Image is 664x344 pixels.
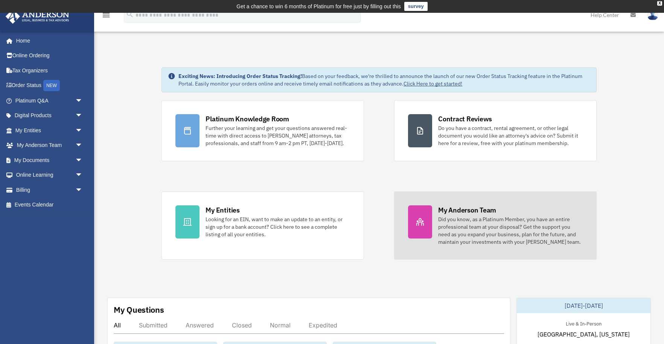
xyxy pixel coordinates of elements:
a: My Entities Looking for an EIN, want to make an update to an entity, or sign up for a bank accoun... [161,191,364,260]
span: [GEOGRAPHIC_DATA], [US_STATE] [538,330,630,339]
div: close [657,1,662,6]
a: Digital Productsarrow_drop_down [5,108,94,123]
div: Based on your feedback, we're thrilled to announce the launch of our new Order Status Tracking fe... [178,72,590,87]
div: My Anderson Team [438,205,496,215]
div: Submitted [139,321,168,329]
a: Click Here to get started! [404,80,462,87]
span: arrow_drop_down [75,138,90,153]
div: Answered [186,321,214,329]
span: arrow_drop_down [75,123,90,138]
div: Closed [232,321,252,329]
a: Tax Organizers [5,63,94,78]
span: arrow_drop_down [75,153,90,168]
a: survey [404,2,428,11]
div: All [114,321,121,329]
a: Platinum Q&Aarrow_drop_down [5,93,94,108]
a: My Anderson Teamarrow_drop_down [5,138,94,153]
span: arrow_drop_down [75,108,90,124]
strong: Exciting News: Introducing Order Status Tracking! [178,73,302,80]
a: Contract Reviews Do you have a contract, rental agreement, or other legal document you would like... [394,100,597,161]
img: Anderson Advisors Platinum Portal [3,9,72,24]
div: Did you know, as a Platinum Member, you have an entire professional team at your disposal? Get th... [438,216,583,246]
a: My Documentsarrow_drop_down [5,153,94,168]
div: Live & In-Person [560,319,608,327]
div: [DATE]-[DATE] [517,298,650,313]
a: Order StatusNEW [5,78,94,93]
a: Online Ordering [5,48,94,63]
div: My Entities [206,205,239,215]
div: My Questions [114,304,164,315]
div: Contract Reviews [438,114,492,124]
a: Online Learningarrow_drop_down [5,168,94,183]
a: My Anderson Team Did you know, as a Platinum Member, you have an entire professional team at your... [394,191,597,260]
div: Do you have a contract, rental agreement, or other legal document you would like an attorney's ad... [438,124,583,147]
a: Billingarrow_drop_down [5,182,94,197]
div: Further your learning and get your questions answered real-time with direct access to [PERSON_NAM... [206,124,350,147]
a: Home [5,33,90,48]
div: NEW [43,80,60,91]
span: arrow_drop_down [75,93,90,109]
a: Events Calendar [5,197,94,213]
a: My Entitiesarrow_drop_down [5,123,94,138]
a: menu [102,13,111,20]
div: Platinum Knowledge Room [206,114,289,124]
a: Platinum Knowledge Room Further your learning and get your questions answered real-time with dire... [161,100,364,161]
div: Looking for an EIN, want to make an update to an entity, or sign up for a bank account? Click her... [206,216,350,238]
img: User Pic [647,9,658,20]
span: arrow_drop_down [75,168,90,183]
div: Get a chance to win 6 months of Platinum for free just by filling out this [236,2,401,11]
i: search [126,10,134,18]
div: Expedited [309,321,337,329]
div: Normal [270,321,291,329]
i: menu [102,11,111,20]
span: arrow_drop_down [75,182,90,198]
